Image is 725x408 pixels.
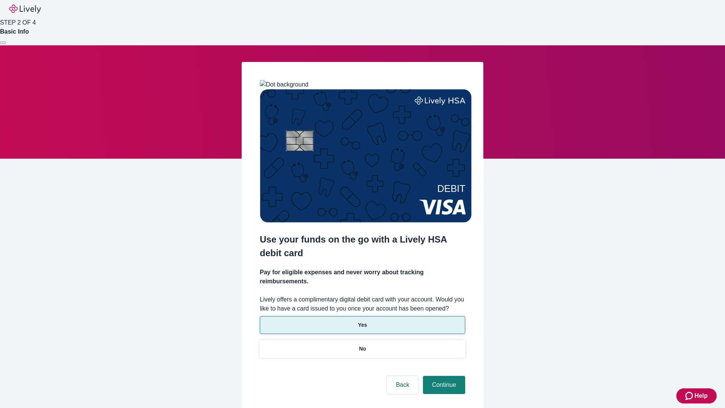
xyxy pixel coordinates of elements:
[387,376,418,394] button: Back
[260,340,465,358] button: No
[423,376,465,394] button: Continue
[260,80,309,89] img: Dot background
[9,5,41,14] img: Lively
[358,321,367,329] p: Yes
[260,316,465,334] button: Yes
[260,233,465,260] h2: Use your funds on the go with a Lively HSA debit card
[260,89,472,223] img: Debit card
[359,345,366,353] p: No
[694,391,708,400] span: Help
[260,295,465,313] label: Lively offers a complimentary digital debit card with your account. Would you like to have a card...
[260,268,465,286] h4: Pay for eligible expenses and never worry about tracking reimbursements.
[676,388,717,403] button: Zendesk support iconHelp
[685,391,694,400] svg: Zendesk support icon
